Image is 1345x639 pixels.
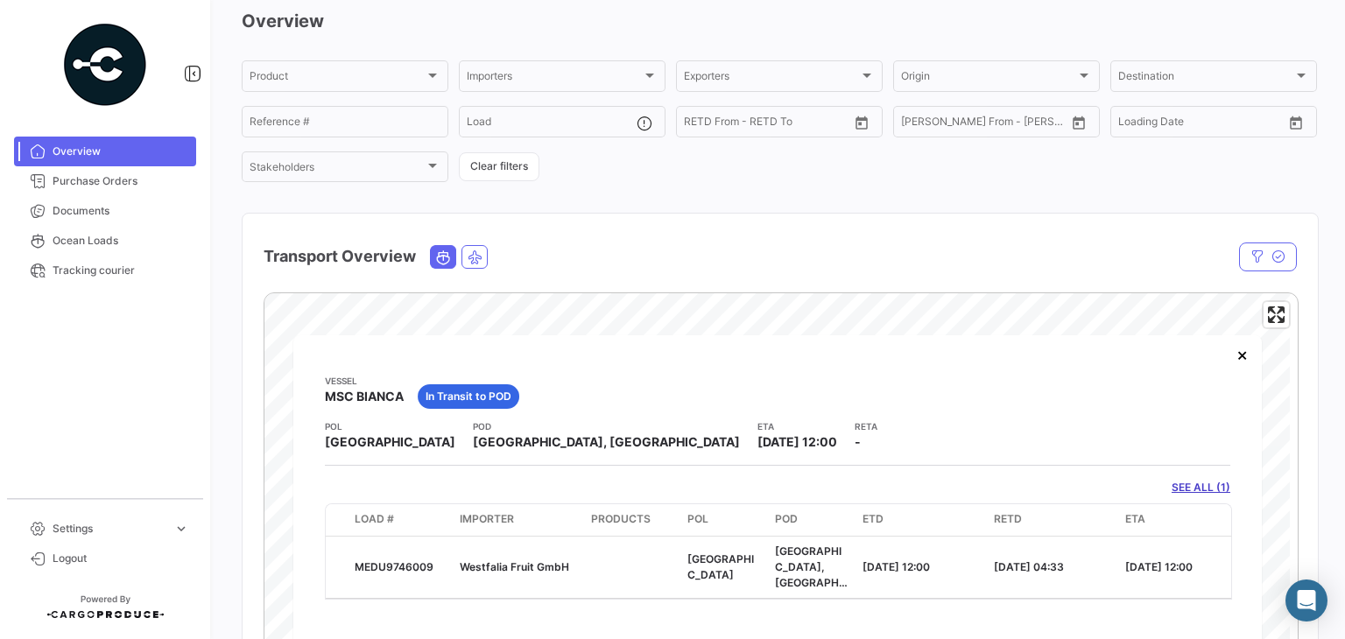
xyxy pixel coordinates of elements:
[1283,109,1309,136] button: Open calendar
[325,419,455,433] app-card-info-title: POL
[14,196,196,226] a: Documents
[775,511,798,527] span: POD
[1118,73,1293,85] span: Destination
[53,203,189,219] span: Documents
[938,118,1017,130] input: To
[242,9,1317,33] h3: Overview
[53,233,189,249] span: Ocean Loads
[1225,337,1260,372] button: Close popup
[1118,118,1143,130] input: From
[53,263,189,278] span: Tracking courier
[460,560,569,573] span: Westfalia Fruit GmbH
[14,137,196,166] a: Overview
[721,118,799,130] input: To
[61,21,149,109] img: powered-by.png
[901,118,926,130] input: From
[355,559,446,575] div: MEDU9746009
[173,521,189,537] span: expand_more
[775,544,848,605] span: [GEOGRAPHIC_DATA], [GEOGRAPHIC_DATA]
[1125,511,1145,527] span: ETA
[987,504,1118,536] datatable-header-cell: RETD
[473,433,740,451] span: [GEOGRAPHIC_DATA], [GEOGRAPHIC_DATA]
[53,551,189,566] span: Logout
[459,152,539,181] button: Clear filters
[426,389,511,404] span: In Transit to POD
[264,244,416,269] h4: Transport Overview
[355,511,394,527] span: Load #
[250,73,425,85] span: Product
[250,164,425,176] span: Stakeholders
[994,560,1064,573] span: [DATE] 04:33
[1285,579,1327,621] div: Open Intercom Messenger
[863,560,930,573] span: [DATE] 12:00
[1155,118,1234,130] input: To
[584,504,680,536] datatable-header-cell: Products
[348,504,453,536] datatable-header-cell: Load #
[467,73,642,85] span: Importers
[855,419,877,433] app-card-info-title: RETA
[325,388,404,405] span: MSC BIANCA
[680,504,768,536] datatable-header-cell: POL
[14,256,196,285] a: Tracking courier
[994,511,1022,527] span: RETD
[473,419,740,433] app-card-info-title: POD
[431,246,455,268] button: Ocean
[14,226,196,256] a: Ocean Loads
[757,434,837,449] span: [DATE] 12:00
[591,511,651,527] span: Products
[757,419,837,433] app-card-info-title: ETA
[325,374,404,388] app-card-info-title: Vessel
[460,511,514,527] span: Importer
[687,552,754,581] span: [GEOGRAPHIC_DATA]
[856,504,987,536] datatable-header-cell: ETD
[684,73,859,85] span: Exporters
[14,166,196,196] a: Purchase Orders
[53,173,189,189] span: Purchase Orders
[855,434,861,449] span: -
[325,433,455,451] span: [GEOGRAPHIC_DATA]
[863,511,884,527] span: ETD
[849,109,875,136] button: Open calendar
[1172,480,1230,495] a: SEE ALL (1)
[53,144,189,159] span: Overview
[1118,504,1250,536] datatable-header-cell: ETA
[768,504,856,536] datatable-header-cell: POD
[687,511,708,527] span: POL
[1264,302,1289,327] button: Enter fullscreen
[53,521,166,537] span: Settings
[901,73,1076,85] span: Origin
[453,504,584,536] datatable-header-cell: Importer
[1066,109,1092,136] button: Open calendar
[462,246,487,268] button: Air
[684,118,708,130] input: From
[1125,560,1193,573] span: [DATE] 12:00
